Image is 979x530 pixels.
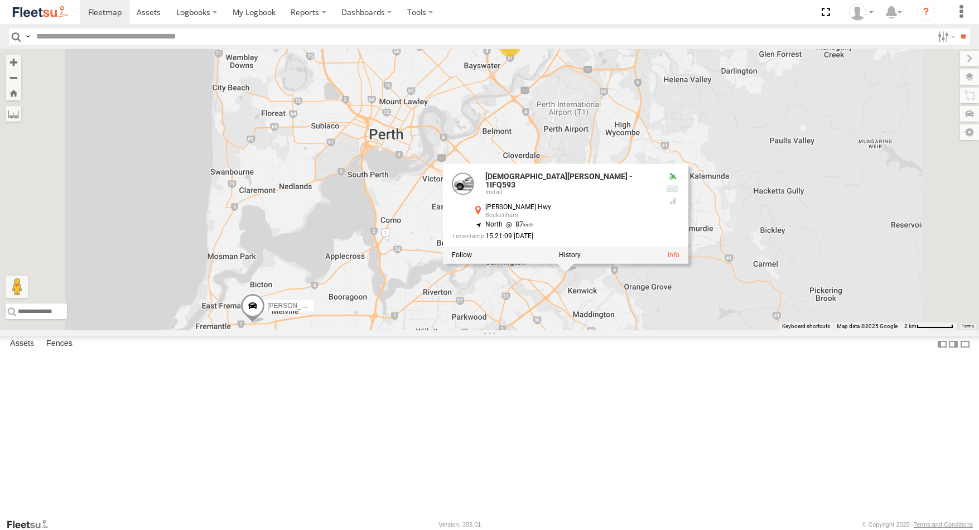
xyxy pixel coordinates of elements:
[485,220,502,228] span: North
[914,521,973,528] a: Terms and Conditions
[837,323,898,329] span: Map data ©2025 Google
[667,252,679,259] a: View Asset Details
[485,212,657,219] div: Beckenham
[267,302,403,310] span: [PERSON_NAME] - 1HFT753 - 0455 979 317
[948,336,959,352] label: Dock Summary Table to the Right
[485,172,632,189] a: [DEMOGRAPHIC_DATA][PERSON_NAME] - 1IFQ593
[962,324,974,329] a: Terms (opens in new tab)
[485,204,657,211] div: [PERSON_NAME] Hwy
[6,106,21,122] label: Measure
[959,336,971,352] label: Hide Summary Table
[904,323,917,329] span: 2 km
[485,190,657,196] div: Install
[558,252,580,259] label: View Asset History
[41,336,78,352] label: Fences
[933,28,957,45] label: Search Filter Options
[451,252,471,259] label: Realtime tracking of Asset
[960,124,979,140] label: Map Settings
[6,55,21,70] button: Zoom in
[11,4,69,20] img: fleetsu-logo-horizontal.svg
[665,185,679,194] div: Battery Remaining: 4.16v
[782,322,830,330] button: Keyboard shortcuts
[665,196,679,205] div: GSM Signal = 4
[901,322,957,330] button: Map scale: 2 km per 62 pixels
[438,521,481,528] div: Version: 308.01
[23,28,32,45] label: Search Query
[937,336,948,352] label: Dock Summary Table to the Left
[6,276,28,298] button: Drag Pegman onto the map to open Street View
[862,521,973,528] div: © Copyright 2025 -
[4,336,40,352] label: Assets
[665,172,679,181] div: Valid GPS Fix
[502,220,534,228] span: 87
[6,519,57,530] a: Visit our Website
[6,70,21,85] button: Zoom out
[845,4,877,21] div: Brodie Richardson
[451,233,657,240] div: Date/time of location update
[6,85,21,100] button: Zoom Home
[917,3,935,21] i: ?
[451,172,474,195] a: View Asset Details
